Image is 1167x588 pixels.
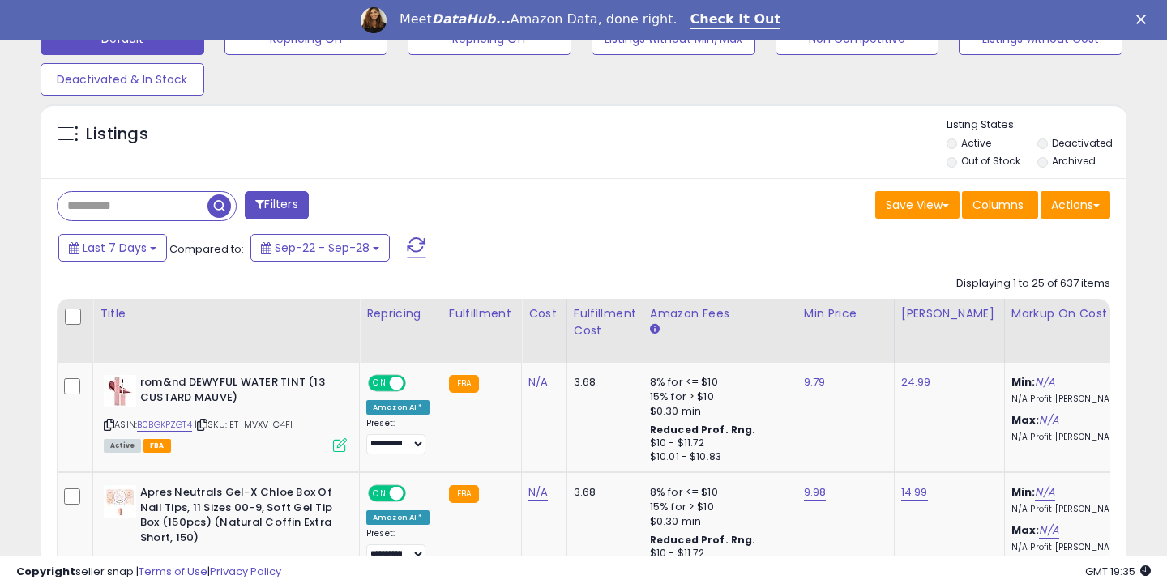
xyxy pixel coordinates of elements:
[16,564,75,579] strong: Copyright
[169,241,244,257] span: Compared to:
[140,485,337,549] b: Apres Neutrals Gel-X Chloe Box Of Nail Tips, 11 Sizes 00-9, Soft Gel Tip Box (150pcs) (Natural Co...
[370,487,390,501] span: ON
[83,240,147,256] span: Last 7 Days
[528,305,560,322] div: Cost
[972,197,1024,213] span: Columns
[650,375,784,390] div: 8% for <= $10
[1011,305,1152,322] div: Markup on Cost
[1136,15,1152,24] div: Close
[901,374,931,390] a: 24.99
[574,375,631,390] div: 3.68
[875,191,960,219] button: Save View
[1011,374,1036,390] b: Min:
[650,423,756,437] b: Reduced Prof. Rng.
[86,123,148,146] h5: Listings
[650,390,784,404] div: 15% for > $10
[574,305,636,339] div: Fulfillment Cost
[947,117,1127,133] p: Listing States:
[366,400,430,415] div: Amazon AI *
[404,377,430,390] span: OFF
[1085,564,1151,579] span: 2025-10-6 19:35 GMT
[366,418,430,454] div: Preset:
[528,484,548,501] a: N/A
[432,11,511,27] i: DataHub...
[650,437,784,450] div: $10 - $11.72
[804,305,887,322] div: Min Price
[361,7,387,33] img: Profile image for Georgie
[804,374,826,390] a: 9.79
[16,565,281,580] div: seller snap | |
[104,439,141,453] span: All listings currently available for purchase on Amazon
[574,485,631,500] div: 3.68
[139,564,207,579] a: Terms of Use
[804,484,827,501] a: 9.98
[104,485,136,518] img: 411OKlmikXL._SL40_.jpg
[650,305,790,322] div: Amazon Fees
[962,191,1038,219] button: Columns
[961,154,1020,168] label: Out of Stock
[1011,412,1040,428] b: Max:
[901,305,998,322] div: [PERSON_NAME]
[1011,522,1040,538] b: Max:
[1004,299,1158,363] th: The percentage added to the cost of goods (COGS) that forms the calculator for Min & Max prices.
[404,487,430,501] span: OFF
[366,528,430,565] div: Preset:
[41,63,204,96] button: Deactivated & In Stock
[143,439,171,453] span: FBA
[1035,484,1054,501] a: N/A
[370,377,390,390] span: ON
[1011,432,1146,443] p: N/A Profit [PERSON_NAME]
[528,374,548,390] a: N/A
[137,418,192,432] a: B0BGKPZGT4
[366,305,435,322] div: Repricing
[245,191,308,219] button: Filters
[650,485,784,500] div: 8% for <= $10
[650,450,784,464] div: $10.01 - $10.83
[650,533,756,547] b: Reduced Prof. Rng.
[690,11,781,29] a: Check It Out
[650,322,660,337] small: Amazon Fees.
[1041,191,1110,219] button: Actions
[1011,394,1146,405] p: N/A Profit [PERSON_NAME]
[275,240,370,256] span: Sep-22 - Sep-28
[1011,484,1036,500] b: Min:
[1052,154,1096,168] label: Archived
[901,484,928,501] a: 14.99
[104,375,136,407] img: 31tZ7DaPivL._SL40_.jpg
[449,375,479,393] small: FBA
[140,375,337,409] b: rom&nd DEWYFUL WATER TINT (13 CUSTARD MAUVE)
[449,485,479,503] small: FBA
[250,234,390,262] button: Sep-22 - Sep-28
[58,234,167,262] button: Last 7 Days
[956,276,1110,292] div: Displaying 1 to 25 of 637 items
[210,564,281,579] a: Privacy Policy
[961,136,991,150] label: Active
[650,404,784,419] div: $0.30 min
[650,514,784,529] div: $0.30 min
[449,305,515,322] div: Fulfillment
[400,11,678,28] div: Meet Amazon Data, done right.
[1035,374,1054,390] a: N/A
[650,500,784,514] div: 15% for > $10
[1052,136,1113,150] label: Deactivated
[1039,412,1058,428] a: N/A
[1011,504,1146,515] p: N/A Profit [PERSON_NAME]
[104,375,347,450] div: ASIN:
[366,510,430,525] div: Amazon AI *
[1039,522,1058,539] a: N/A
[100,305,353,322] div: Title
[194,418,293,431] span: | SKU: ET-MVXV-C4FI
